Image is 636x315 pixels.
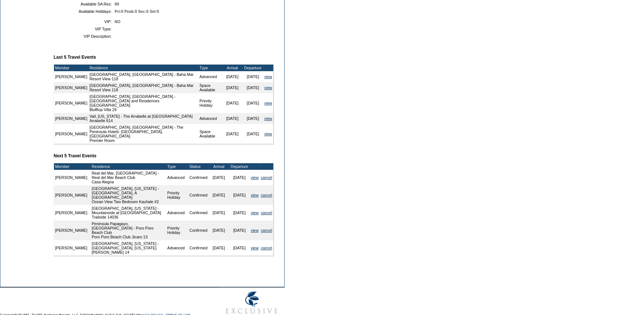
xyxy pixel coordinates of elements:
[251,193,259,197] a: view
[166,170,188,185] td: Advanced
[91,205,166,220] td: [GEOGRAPHIC_DATA], [US_STATE] - Mountainside at [GEOGRAPHIC_DATA] Trailside 14036
[88,124,199,144] td: [GEOGRAPHIC_DATA], [GEOGRAPHIC_DATA] - The Peninsula Hotels: [GEOGRAPHIC_DATA], [GEOGRAPHIC_DATA]...
[188,205,209,220] td: Confirmed
[54,220,88,240] td: [PERSON_NAME]
[54,71,88,82] td: [PERSON_NAME]
[209,205,229,220] td: [DATE]
[251,246,259,250] a: view
[188,170,209,185] td: Confirmed
[222,71,243,82] td: [DATE]
[198,82,222,93] td: Space Available
[198,65,222,71] td: Type
[57,27,112,31] td: VIP Type:
[243,93,263,113] td: [DATE]
[91,170,166,185] td: Real del Mar, [GEOGRAPHIC_DATA] - Real del Mar Beach Club Casa Alegria
[229,185,250,205] td: [DATE]
[188,220,209,240] td: Confirmed
[91,185,166,205] td: [GEOGRAPHIC_DATA], [US_STATE] - [GEOGRAPHIC_DATA], A [GEOGRAPHIC_DATA] Ocean View Two Bedroom Kau...
[54,82,88,93] td: [PERSON_NAME]
[251,175,259,180] a: view
[209,220,229,240] td: [DATE]
[166,185,188,205] td: Priority Holiday
[261,193,272,197] a: cancel
[264,101,272,105] a: view
[261,228,272,232] a: cancel
[91,163,166,170] td: Residence
[115,2,119,6] span: 99
[57,34,112,39] td: VIP Description:
[54,185,88,205] td: [PERSON_NAME]
[209,163,229,170] td: Arrival
[209,240,229,256] td: [DATE]
[243,113,263,124] td: [DATE]
[188,185,209,205] td: Confirmed
[222,65,243,71] td: Arrival
[209,170,229,185] td: [DATE]
[54,163,88,170] td: Member
[261,246,272,250] a: cancel
[54,205,88,220] td: [PERSON_NAME]
[251,210,259,215] a: view
[222,93,243,113] td: [DATE]
[88,113,199,124] td: Vail, [US_STATE] - The Arrabelle at [GEOGRAPHIC_DATA] Arrabelle 614
[54,240,88,256] td: [PERSON_NAME]
[229,205,250,220] td: [DATE]
[243,124,263,144] td: [DATE]
[222,82,243,93] td: [DATE]
[209,185,229,205] td: [DATE]
[91,220,166,240] td: Peninsula Papagayo, [GEOGRAPHIC_DATA] - Poro Poro Beach Club Poro Poro Beach Club Jicaro 13
[229,220,250,240] td: [DATE]
[264,74,272,79] a: view
[166,240,188,256] td: Advanced
[229,163,250,170] td: Departure
[198,71,222,82] td: Advanced
[166,163,188,170] td: Type
[198,124,222,144] td: Space Available
[57,2,112,6] td: Available SA Res:
[229,170,250,185] td: [DATE]
[54,55,96,60] b: Last 5 Travel Events
[115,19,120,24] span: NO
[88,93,199,113] td: [GEOGRAPHIC_DATA], [GEOGRAPHIC_DATA] - [GEOGRAPHIC_DATA] and Residences [GEOGRAPHIC_DATA] Bluffto...
[115,9,159,14] span: Pri:0 Peak:0 Sec:0 Sel:0
[243,71,263,82] td: [DATE]
[264,132,272,136] a: view
[166,220,188,240] td: Priority Holiday
[57,19,112,24] td: VIP:
[198,113,222,124] td: Advanced
[261,175,272,180] a: cancel
[264,85,272,90] a: view
[54,93,88,113] td: [PERSON_NAME]
[54,153,97,158] b: Next 5 Travel Events
[243,65,263,71] td: Departure
[229,240,250,256] td: [DATE]
[88,71,199,82] td: [GEOGRAPHIC_DATA], [GEOGRAPHIC_DATA] - Baha Mar Resort View 118
[166,205,188,220] td: Advanced
[188,240,209,256] td: Confirmed
[91,240,166,256] td: [GEOGRAPHIC_DATA], [US_STATE] - [GEOGRAPHIC_DATA], [US_STATE] [PERSON_NAME] 14
[54,124,88,144] td: [PERSON_NAME]
[188,163,209,170] td: Status
[222,124,243,144] td: [DATE]
[88,65,199,71] td: Residence
[222,113,243,124] td: [DATE]
[54,170,88,185] td: [PERSON_NAME]
[88,82,199,93] td: [GEOGRAPHIC_DATA], [GEOGRAPHIC_DATA] - Baha Mar Resort View 118
[264,116,272,121] a: view
[54,113,88,124] td: [PERSON_NAME]
[261,210,272,215] a: cancel
[198,93,222,113] td: Priority Holiday
[54,65,88,71] td: Member
[57,9,112,14] td: Available Holidays:
[243,82,263,93] td: [DATE]
[251,228,259,232] a: view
